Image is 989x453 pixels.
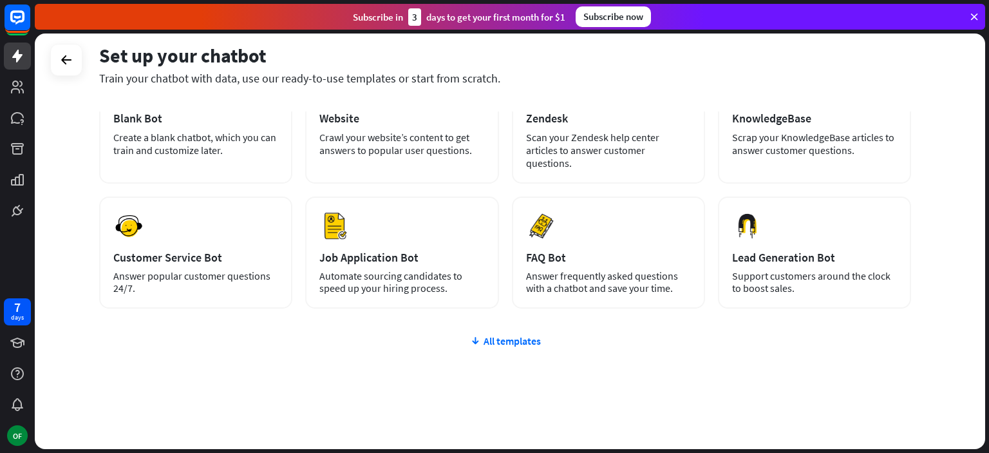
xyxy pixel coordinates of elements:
[732,131,897,157] div: Scrap your KnowledgeBase articles to answer customer questions.
[113,270,278,294] div: Answer popular customer questions 24/7.
[99,43,911,68] div: Set up your chatbot
[526,111,691,126] div: Zendesk
[408,8,421,26] div: 3
[14,302,21,313] div: 7
[319,250,484,265] div: Job Application Bot
[4,298,31,325] a: 7 days
[319,131,484,157] div: Crawl your website’s content to get answers to popular user questions.
[353,8,565,26] div: Subscribe in days to get your first month for $1
[526,250,691,265] div: FAQ Bot
[113,111,278,126] div: Blank Bot
[526,131,691,169] div: Scan your Zendesk help center articles to answer customer questions.
[526,270,691,294] div: Answer frequently asked questions with a chatbot and save your time.
[10,5,49,44] button: Open LiveChat chat widget
[99,71,911,86] div: Train your chatbot with data, use our ready-to-use templates or start from scratch.
[113,131,278,157] div: Create a blank chatbot, which you can train and customize later.
[732,270,897,294] div: Support customers around the clock to boost sales.
[7,425,28,446] div: OF
[732,250,897,265] div: Lead Generation Bot
[732,111,897,126] div: KnowledgeBase
[99,334,911,347] div: All templates
[11,313,24,322] div: days
[113,250,278,265] div: Customer Service Bot
[576,6,651,27] div: Subscribe now
[319,270,484,294] div: Automate sourcing candidates to speed up your hiring process.
[319,111,484,126] div: Website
